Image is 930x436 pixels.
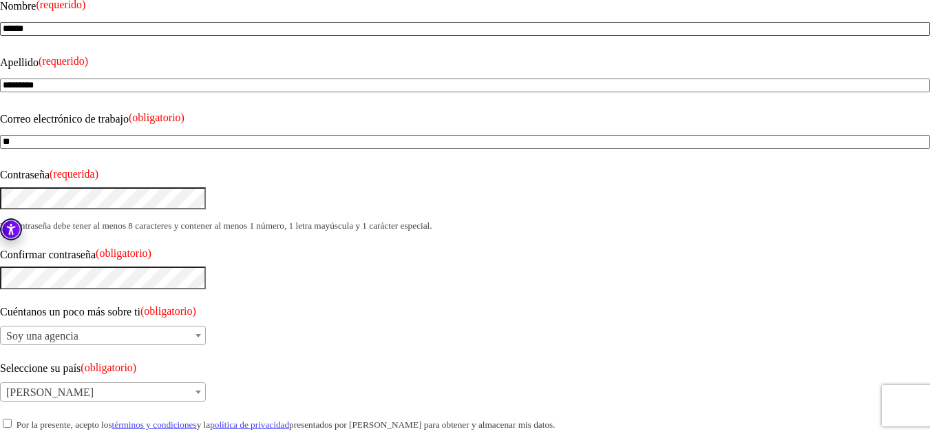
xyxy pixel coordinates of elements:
[140,305,196,317] font: (obligatorio)
[96,247,151,259] font: (obligatorio)
[129,112,184,123] font: (obligatorio)
[197,419,211,430] font: y la
[3,419,12,428] input: Por la presente, acepto lostérminos y condicionesy lapolítica de privacidadpresentados por [PERSO...
[6,386,94,398] font: [PERSON_NAME]
[1,326,205,346] span: Soy una agencia
[50,168,98,180] font: (requerida)
[210,419,289,430] a: política de privacidad
[112,419,197,430] a: términos y condiciones
[289,419,555,430] font: presentados por [PERSON_NAME] para obtener y almacenar mis datos.
[1,383,205,402] span: Argelia
[17,419,112,430] font: Por la presente, acepto los
[6,330,78,342] font: Soy una agencia
[81,362,136,373] font: (obligatorio)
[39,55,88,67] font: (requerido)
